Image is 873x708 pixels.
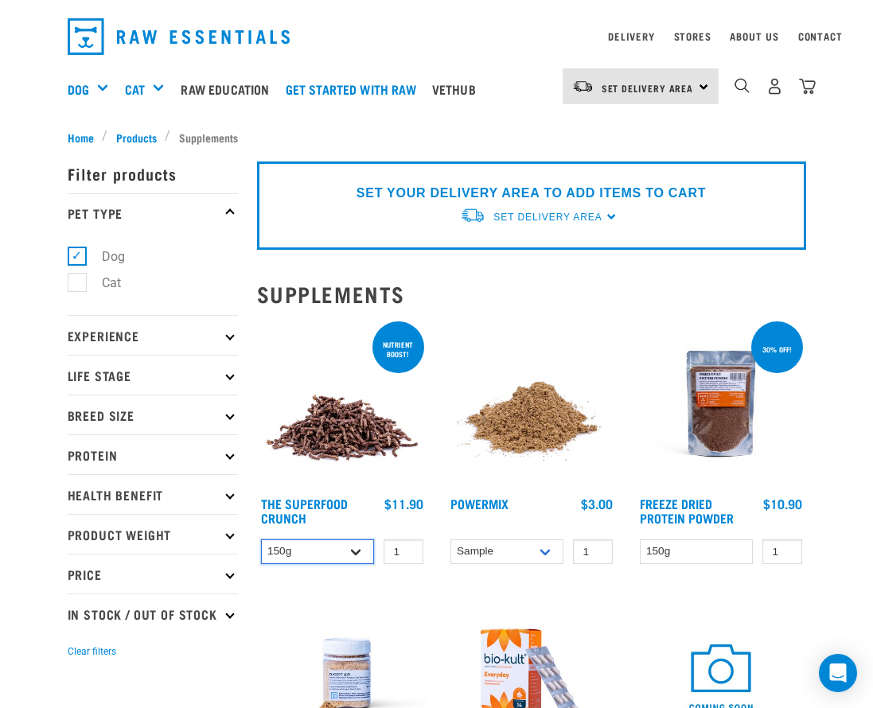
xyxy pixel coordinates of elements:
div: nutrient boost! [372,333,424,366]
a: Cat [125,80,145,99]
img: 1311 Superfood Crunch 01 [257,318,427,488]
a: Delivery [608,33,654,39]
div: $3.00 [581,496,613,511]
div: 30% off! [755,337,799,361]
p: Price [68,554,238,593]
a: Products [107,129,165,146]
a: Home [68,129,103,146]
span: Products [116,129,157,146]
nav: breadcrumbs [68,129,806,146]
img: van-moving.png [460,207,485,224]
p: Product Weight [68,514,238,554]
img: FD Protein Powder [636,318,806,488]
p: Protein [68,434,238,474]
img: home-icon-1@2x.png [735,78,750,93]
a: Contact [798,33,843,39]
p: Pet Type [68,193,238,233]
img: Pile Of PowerMix For Pets [446,318,617,488]
h2: Supplements [257,282,806,306]
p: Experience [68,315,238,355]
span: Home [68,129,94,146]
a: The Superfood Crunch [261,500,348,521]
p: Health Benefit [68,474,238,514]
a: Stores [674,33,711,39]
a: About Us [730,33,778,39]
img: Raw Essentials Logo [68,18,290,55]
input: 1 [762,539,802,564]
p: Life Stage [68,355,238,395]
img: user.png [766,78,783,95]
div: $11.90 [384,496,423,511]
img: home-icon@2x.png [799,78,816,95]
img: van-moving.png [572,80,594,94]
nav: dropdown navigation [55,12,819,61]
button: Clear filters [68,644,116,659]
a: Freeze Dried Protein Powder [640,500,734,521]
input: 1 [384,539,423,564]
p: Breed Size [68,395,238,434]
a: Get started with Raw [282,57,428,121]
p: SET YOUR DELIVERY AREA TO ADD ITEMS TO CART [357,184,706,203]
span: Set Delivery Area [493,212,602,223]
p: Filter products [68,154,238,193]
a: Raw Education [177,57,281,121]
p: In Stock / Out Of Stock [68,593,238,633]
label: Dog [76,247,131,266]
input: 1 [573,539,613,564]
a: Vethub [428,57,488,121]
span: Set Delivery Area [602,85,694,91]
div: $10.90 [763,496,802,511]
label: Cat [76,273,127,293]
a: Dog [68,80,89,99]
div: Open Intercom Messenger [819,654,857,692]
a: Powermix [450,500,509,507]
